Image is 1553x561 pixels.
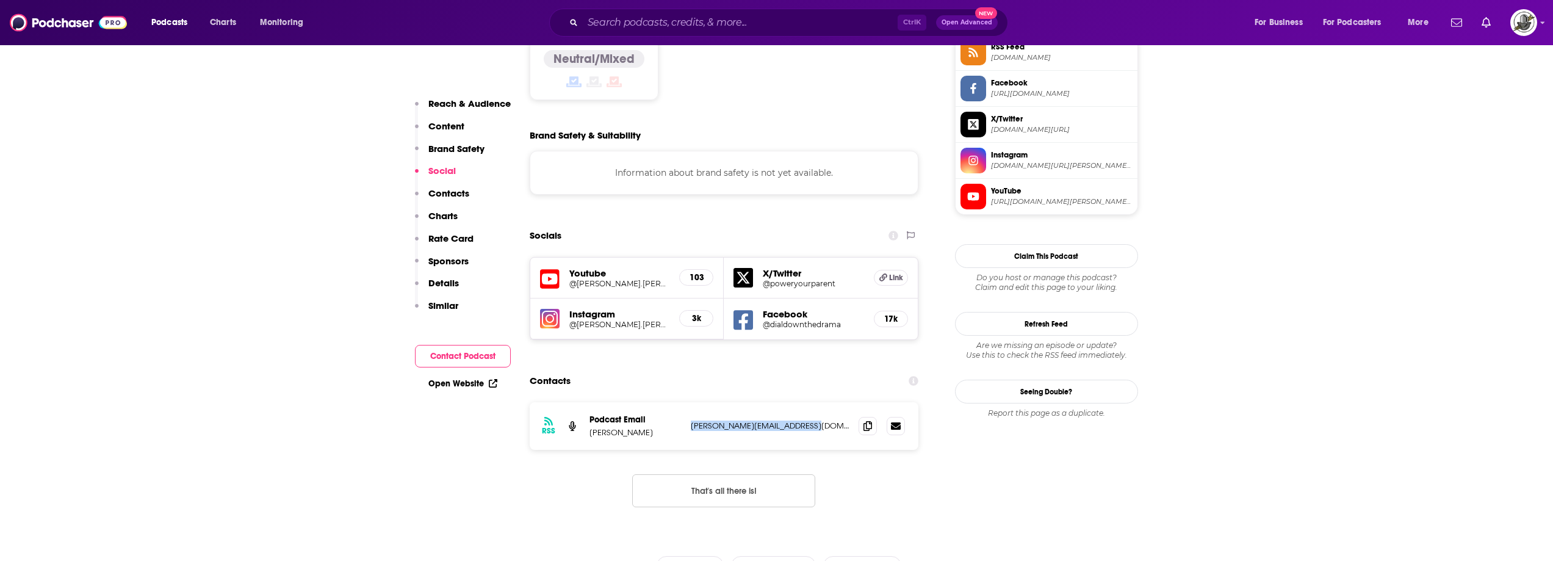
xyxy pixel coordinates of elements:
h5: Youtube [569,267,670,279]
button: Rate Card [415,233,474,255]
a: YouTube[URL][DOMAIN_NAME][PERSON_NAME][DOMAIN_NAME][PERSON_NAME] [960,184,1133,209]
h5: 103 [690,272,703,283]
span: Charts [210,14,236,31]
span: Do you host or manage this podcast? [955,273,1138,283]
a: Facebook[URL][DOMAIN_NAME] [960,76,1133,101]
button: Brand Safety [415,143,485,165]
button: Social [415,165,456,187]
span: YouTube [991,186,1133,197]
span: Open Advanced [942,20,992,26]
span: New [975,7,997,19]
img: iconImage [540,309,560,328]
a: @poweryourparent [763,279,864,288]
button: Sponsors [415,255,469,278]
span: https://www.facebook.com/dialdownthedrama [991,89,1133,98]
button: Content [415,120,464,143]
div: Report this page as a duplicate. [955,408,1138,418]
p: Contacts [428,187,469,199]
button: Open AdvancedNew [936,15,998,30]
span: Podcasts [151,14,187,31]
button: Similar [415,300,458,322]
h5: X/Twitter [763,267,864,279]
button: open menu [143,13,203,32]
span: Ctrl K [898,15,926,31]
span: For Podcasters [1323,14,1382,31]
a: Seeing Double? [955,380,1138,404]
button: open menu [251,13,319,32]
button: Refresh Feed [955,312,1138,336]
p: Details [428,277,459,289]
p: Rate Card [428,233,474,244]
a: @[PERSON_NAME].[PERSON_NAME] [569,279,670,288]
span: Logged in as PodProMaxBooking [1510,9,1537,36]
p: [PERSON_NAME] [589,427,681,438]
input: Search podcasts, credits, & more... [583,13,898,32]
span: https://www.youtube.com/@colleen.ogrady [991,197,1133,206]
h2: Socials [530,224,561,247]
a: Open Website [428,378,497,389]
h3: RSS [542,426,555,436]
a: @[PERSON_NAME].[PERSON_NAME] [569,320,670,329]
button: open menu [1399,13,1444,32]
p: Charts [428,210,458,222]
h5: Facebook [763,308,864,320]
span: feeds.megaphone.fm [991,53,1133,62]
button: Charts [415,210,458,233]
a: Link [874,270,908,286]
h2: Contacts [530,369,571,393]
p: [PERSON_NAME][EMAIL_ADDRESS][DOMAIN_NAME] [691,421,849,431]
a: X/Twitter[DOMAIN_NAME][URL] [960,112,1133,137]
button: Contact Podcast [415,345,511,367]
div: Information about brand safety is not yet available. [530,151,919,195]
div: Claim and edit this page to your liking. [955,273,1138,292]
button: Contacts [415,187,469,210]
h5: Instagram [569,308,670,320]
a: Charts [202,13,243,32]
p: Social [428,165,456,176]
p: Reach & Audience [428,98,511,109]
h5: 3k [690,313,703,324]
a: RSS Feed[DOMAIN_NAME] [960,40,1133,65]
a: Show notifications dropdown [1446,12,1467,33]
button: Nothing here. [632,474,815,507]
div: Are we missing an episode or update? Use this to check the RSS feed immediately. [955,341,1138,360]
p: Brand Safety [428,143,485,154]
button: Reach & Audience [415,98,511,120]
span: For Business [1255,14,1303,31]
span: Facebook [991,78,1133,89]
p: Content [428,120,464,132]
span: Monitoring [260,14,303,31]
span: instagram.com/colleen.ogrady [991,161,1133,170]
button: Show profile menu [1510,9,1537,36]
img: Podchaser - Follow, Share and Rate Podcasts [10,11,127,34]
button: Details [415,277,459,300]
div: Search podcasts, credits, & more... [561,9,1020,37]
p: Podcast Email [589,414,681,425]
span: twitter.com/poweryourparent [991,125,1133,134]
a: Show notifications dropdown [1477,12,1496,33]
p: Similar [428,300,458,311]
img: User Profile [1510,9,1537,36]
span: RSS Feed [991,42,1133,52]
span: More [1408,14,1429,31]
button: Claim This Podcast [955,244,1138,268]
h4: Neutral/Mixed [553,51,635,67]
span: Link [889,273,903,283]
button: open menu [1246,13,1318,32]
h2: Brand Safety & Suitability [530,129,641,141]
button: open menu [1315,13,1399,32]
h5: 17k [884,314,898,324]
p: Sponsors [428,255,469,267]
span: Instagram [991,150,1133,161]
a: Instagram[DOMAIN_NAME][URL][PERSON_NAME][DOMAIN_NAME][PERSON_NAME] [960,148,1133,173]
span: X/Twitter [991,114,1133,125]
a: @dialdownthedrama [763,320,864,329]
